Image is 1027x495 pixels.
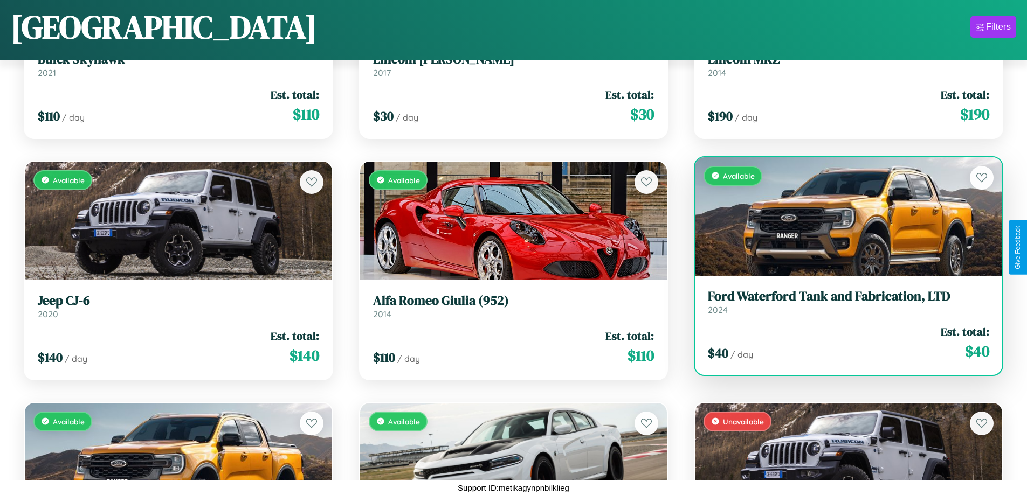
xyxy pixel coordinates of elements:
[970,16,1016,38] button: Filters
[986,22,1011,32] div: Filters
[388,176,420,185] span: Available
[941,324,989,339] span: Est. total:
[723,171,755,180] span: Available
[53,417,85,426] span: Available
[38,293,319,319] a: Jeep CJ-62020
[271,87,319,102] span: Est. total:
[605,328,654,344] span: Est. total:
[396,112,418,123] span: / day
[38,52,319,67] h3: Buick Skyhawk
[271,328,319,344] span: Est. total:
[730,349,753,360] span: / day
[65,353,87,364] span: / day
[960,103,989,125] span: $ 190
[630,103,654,125] span: $ 30
[11,5,317,49] h1: [GEOGRAPHIC_DATA]
[373,309,391,319] span: 2014
[373,293,654,309] h3: Alfa Romeo Giulia (952)
[38,293,319,309] h3: Jeep CJ-6
[373,293,654,319] a: Alfa Romeo Giulia (952)2014
[708,67,726,78] span: 2014
[38,107,60,125] span: $ 110
[53,176,85,185] span: Available
[388,417,420,426] span: Available
[941,87,989,102] span: Est. total:
[628,345,654,366] span: $ 110
[1014,226,1022,269] div: Give Feedback
[708,107,733,125] span: $ 190
[735,112,757,123] span: / day
[373,52,654,78] a: Lincoln [PERSON_NAME]2017
[373,52,654,67] h3: Lincoln [PERSON_NAME]
[458,480,569,495] p: Support ID: metikagynpnbilklieg
[708,344,728,362] span: $ 40
[293,103,319,125] span: $ 110
[723,417,764,426] span: Unavailable
[373,348,395,366] span: $ 110
[965,340,989,362] span: $ 40
[38,348,63,366] span: $ 140
[397,353,420,364] span: / day
[605,87,654,102] span: Est. total:
[708,52,989,78] a: Lincoln MKZ2014
[38,52,319,78] a: Buick Skyhawk2021
[708,289,989,315] a: Ford Waterford Tank and Fabrication, LTD2024
[38,309,58,319] span: 2020
[62,112,85,123] span: / day
[373,67,391,78] span: 2017
[708,304,728,315] span: 2024
[708,52,989,67] h3: Lincoln MKZ
[290,345,319,366] span: $ 140
[38,67,56,78] span: 2021
[708,289,989,304] h3: Ford Waterford Tank and Fabrication, LTD
[373,107,394,125] span: $ 30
